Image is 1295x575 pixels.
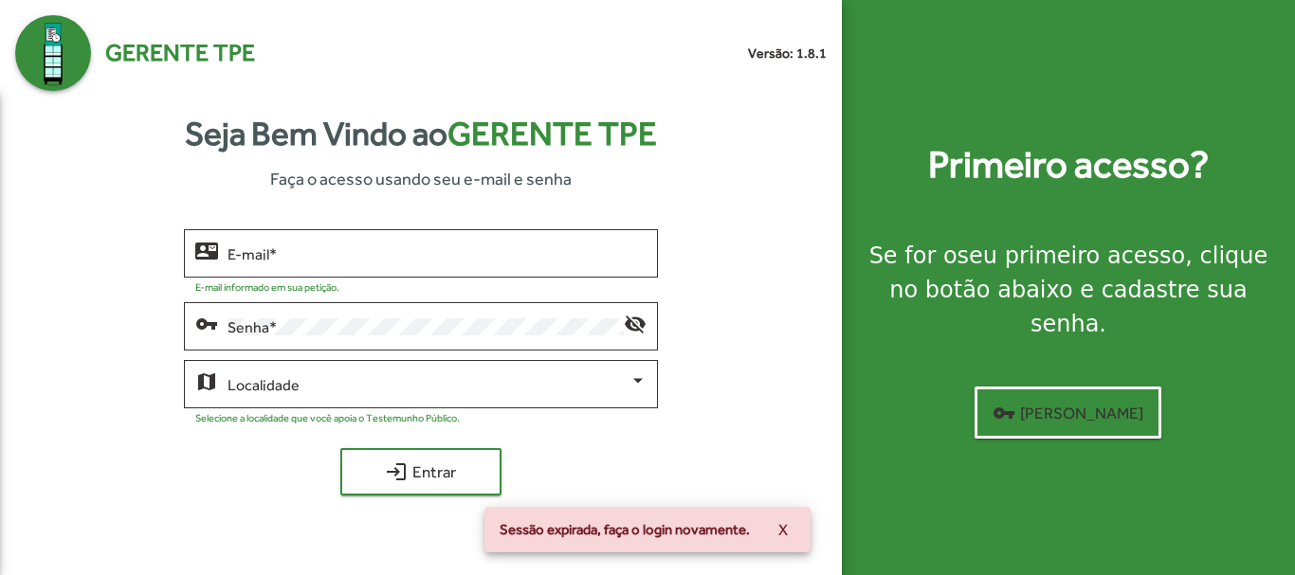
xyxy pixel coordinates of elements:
mat-hint: Selecione a localidade que você apoia o Testemunho Público. [195,412,460,423]
small: Versão: 1.8.1 [748,44,827,63]
strong: Seja Bem Vindo ao [185,109,657,159]
mat-icon: vpn_key [195,312,218,334]
span: X [778,512,788,547]
mat-icon: visibility_off [624,312,647,334]
img: Logo Gerente [15,15,91,91]
div: Se for o , clique no botão abaixo e cadastre sua senha. [865,239,1272,341]
button: Entrar [340,448,502,495]
mat-icon: contact_mail [195,239,218,261]
button: [PERSON_NAME] [975,386,1161,439]
mat-hint: E-mail informado em sua petição. [195,281,339,293]
button: X [763,512,803,547]
span: Faça o acesso usando seu e-mail e senha [270,166,572,191]
span: Sessão expirada, faça o login novamente. [500,520,750,539]
mat-icon: vpn_key [993,402,1015,424]
span: Gerente TPE [105,35,255,71]
span: Gerente TPE [447,115,657,153]
strong: seu primeiro acesso [958,243,1186,269]
span: Entrar [357,455,484,489]
strong: Primeiro acesso? [928,136,1209,193]
span: [PERSON_NAME] [993,396,1143,430]
mat-icon: map [195,369,218,392]
mat-icon: login [385,460,408,483]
